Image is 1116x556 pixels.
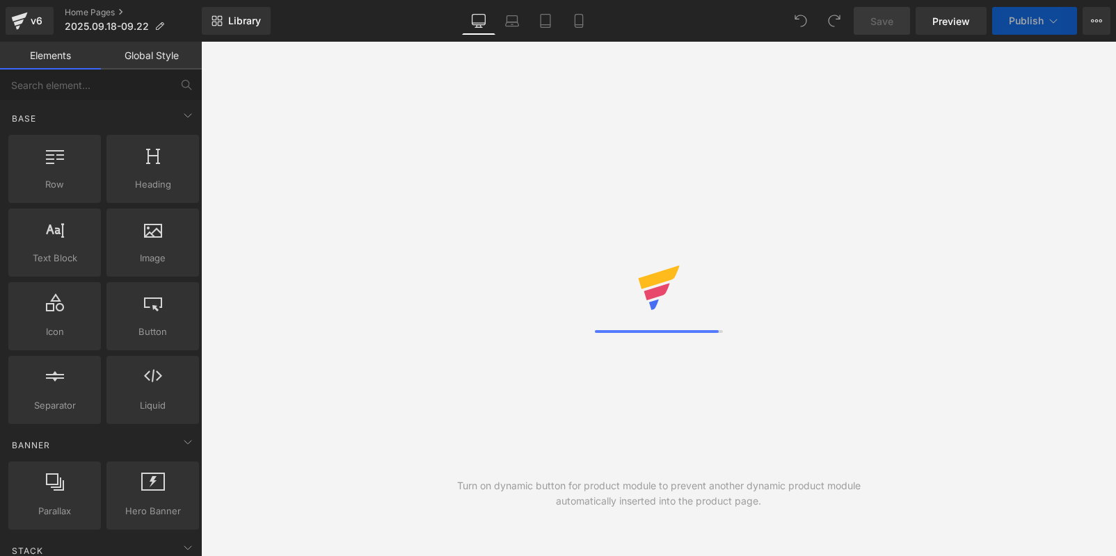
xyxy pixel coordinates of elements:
a: Tablet [529,7,562,35]
span: Preview [932,14,970,28]
a: Preview [916,7,987,35]
span: Base [10,112,38,125]
button: More [1083,7,1110,35]
span: Liquid [111,398,195,413]
span: Text Block [13,251,97,265]
a: Laptop [495,7,529,35]
button: Undo [787,7,815,35]
span: Button [111,325,195,339]
span: 2025.09.18-09.22 [65,21,149,32]
a: New Library [202,7,271,35]
span: Parallax [13,504,97,518]
span: Icon [13,325,97,339]
span: Banner [10,439,51,452]
a: Mobile [562,7,596,35]
a: v6 [6,7,54,35]
span: Image [111,251,195,265]
span: Separator [13,398,97,413]
button: Redo [820,7,848,35]
span: Heading [111,177,195,192]
span: Save [870,14,893,28]
div: Turn on dynamic button for product module to prevent another dynamic product module automatically... [430,478,888,509]
a: Desktop [462,7,495,35]
div: v6 [28,12,45,30]
span: Hero Banner [111,504,195,518]
button: Publish [992,7,1077,35]
span: Row [13,177,97,192]
span: Library [228,15,261,27]
a: Global Style [101,42,202,69]
a: Home Pages [65,7,202,18]
span: Publish [1009,15,1044,26]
